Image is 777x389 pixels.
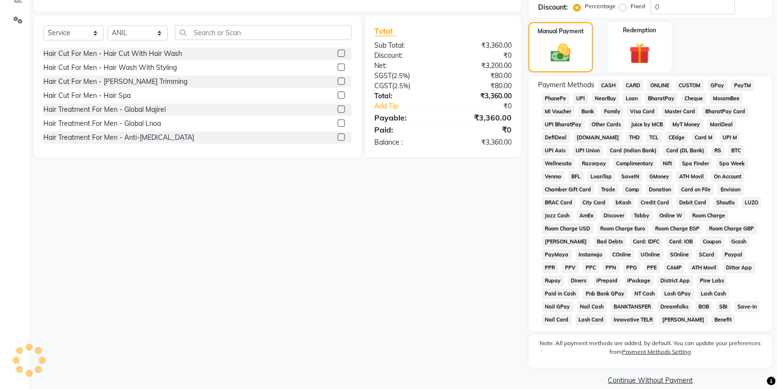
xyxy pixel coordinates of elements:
span: Spa Finder [679,158,712,169]
span: On Account [711,171,745,182]
span: Rupay [542,275,564,286]
span: Room Charge EGP [652,223,703,234]
span: bKash [613,197,634,208]
span: PPN [603,262,619,273]
span: GMoney [646,171,672,182]
span: UPI Axis [542,145,569,156]
span: Trade [598,184,619,195]
div: ( ) [368,71,443,81]
span: Card (Indian Bank) [607,145,660,156]
span: PayTM [731,80,754,91]
span: UPI [573,93,588,104]
span: Benefit [711,314,735,325]
span: Venmo [542,171,565,182]
span: Nail GPay [542,301,573,312]
span: AmEx [577,210,597,221]
span: Dreamfolks [658,301,692,312]
div: Hair Treatment For Men - Global Lnoa [43,119,161,129]
span: BharatPay [645,93,678,104]
div: Paid: [368,124,443,135]
span: Nail Cash [577,301,607,312]
span: BANKTANSFER [611,301,654,312]
span: Room Charge USD [542,223,593,234]
span: BharatPay Card [702,106,749,117]
span: MosamBee [710,93,743,104]
div: ₹80.00 [443,81,519,91]
span: LUZO [742,197,762,208]
span: PPG [623,262,640,273]
span: Paid in Cash [542,288,579,299]
div: ₹3,360.00 [443,40,519,51]
span: Bank [579,106,597,117]
span: SCard [696,249,718,260]
span: PPE [644,262,660,273]
span: Juice by MCB [628,119,666,130]
span: Nail Card [542,314,572,325]
span: Room Charge Euro [597,223,648,234]
span: CARD [623,80,644,91]
span: BFL [568,171,584,182]
span: Save-In [735,301,760,312]
span: Innovative TELR [611,314,656,325]
span: District App [658,275,693,286]
div: Discount: [368,51,443,61]
span: MariDeal [707,119,736,130]
span: MI Voucher [542,106,575,117]
span: Shoutlo [713,197,738,208]
span: BOB [696,301,712,312]
span: SaveIN [619,171,643,182]
label: Manual Payment [538,27,584,36]
span: Other Cards [589,119,624,130]
span: GPay [708,80,727,91]
div: ₹3,360.00 [443,91,519,101]
span: Debit Card [676,197,710,208]
div: ₹0 [456,101,519,111]
div: ₹80.00 [443,71,519,81]
span: SGST [375,71,392,80]
span: LoanTap [588,171,615,182]
span: Complimentary [613,158,657,169]
span: Comp [622,184,643,195]
span: Visa Card [627,106,658,117]
span: Loan [623,93,641,104]
span: NearBuy [592,93,619,104]
div: ₹3,200.00 [443,61,519,71]
label: Redemption [623,26,656,35]
span: CUSTOM [676,80,704,91]
span: Envision [718,184,744,195]
span: iPackage [624,275,654,286]
span: SOnline [667,249,692,260]
span: UPI Union [573,145,603,156]
span: Spa Week [716,158,748,169]
div: Hair Treatment For Men - Anti-[MEDICAL_DATA] [43,133,194,143]
span: Lash GPay [661,288,694,299]
div: ₹0 [443,51,519,61]
span: 2.5% [395,82,409,90]
label: Percentage [585,2,616,11]
span: ATH Movil [688,262,719,273]
span: Card (DL Bank) [663,145,708,156]
span: Gcash [728,236,750,247]
span: Nift [660,158,675,169]
span: [PERSON_NAME] [542,236,590,247]
div: Hair Cut For Men - Hair Wash With Styling [43,63,177,73]
div: ₹3,360.00 [443,137,519,148]
span: [DOMAIN_NAME] [574,132,622,143]
span: Card: IOB [666,236,696,247]
span: Master Card [662,106,698,117]
span: Payment Methods [538,80,594,90]
span: CAMP [664,262,685,273]
span: Dittor App [723,262,755,273]
div: ₹3,360.00 [443,112,519,123]
a: Continue Without Payment [530,376,770,386]
span: CASH [598,80,619,91]
span: UPI M [720,132,740,143]
span: Room Charge [689,210,728,221]
div: ( ) [368,81,443,91]
span: Cheque [682,93,706,104]
span: Paypal [722,249,746,260]
div: Balance : [368,137,443,148]
span: MyT Money [670,119,703,130]
span: RS [711,145,724,156]
span: DefiDeal [542,132,570,143]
